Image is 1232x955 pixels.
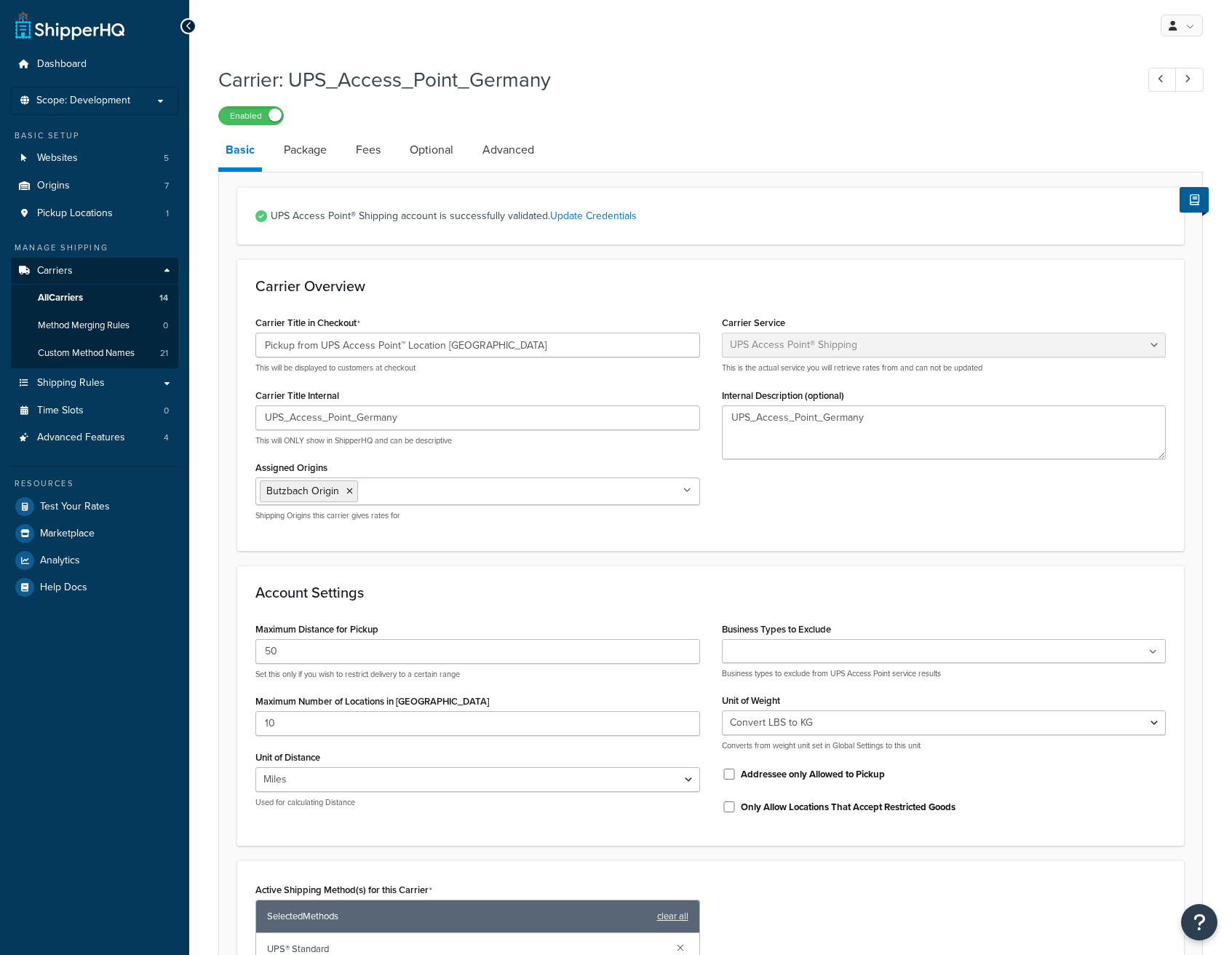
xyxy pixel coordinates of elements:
span: Scope: Development [36,95,130,107]
a: Carriers [11,258,178,285]
span: Advanced Features [37,432,125,444]
h3: Carrier Overview [255,278,1166,294]
span: Analytics [40,555,80,567]
span: Help Docs [40,582,87,594]
label: Active Shipping Method(s) for this Carrier [255,884,432,896]
span: 14 [159,292,168,304]
a: Previous Record [1148,68,1177,92]
div: Resources [11,477,178,490]
label: Internal Description (optional) [722,390,844,401]
span: Method Merging Rules [38,320,130,332]
div: Basic Setup [11,130,178,142]
span: Marketplace [40,528,95,540]
a: Advanced [475,132,541,167]
span: 4 [164,432,169,444]
a: Advanced Features4 [11,424,178,451]
span: Custom Method Names [38,347,135,360]
span: 0 [163,320,168,332]
p: This will be displayed to customers at checkout [255,362,700,373]
a: Origins7 [11,173,178,199]
a: Basic [218,132,262,172]
span: All Carriers [38,292,83,304]
a: Pickup Locations1 [11,200,178,227]
span: 5 [164,152,169,165]
p: This is the actual service you will retrieve rates from and can not be updated [722,362,1167,373]
span: 0 [164,405,169,417]
p: Used for calculating Distance [255,797,700,808]
span: Websites [37,152,78,165]
a: Dashboard [11,51,178,78]
p: Business types to exclude from UPS Access Point service results [722,668,1167,679]
p: Shipping Origins this carrier gives rates for [255,510,700,521]
li: Origins [11,173,178,199]
span: Origins [37,180,70,192]
label: Carrier Service [722,317,785,328]
div: Manage Shipping [11,242,178,254]
label: Assigned Origins [255,462,327,473]
a: Websites5 [11,145,178,172]
p: This will ONLY show in ShipperHQ and can be descriptive [255,435,700,446]
li: Advanced Features [11,424,178,451]
span: Selected Methods [267,906,650,927]
label: Business Types to Exclude [722,624,831,635]
textarea: UPS_Access_Point_Germany [722,405,1167,459]
h3: Account Settings [255,585,1166,601]
span: Time Slots [37,405,84,417]
button: Open Resource Center [1181,904,1217,940]
a: Fees [349,132,388,167]
a: clear all [657,906,688,927]
label: Maximum Number of Locations in [GEOGRAPHIC_DATA] [255,696,489,707]
label: Unit of Weight [722,695,780,706]
span: 21 [160,347,168,360]
a: Next Record [1175,68,1204,92]
label: Unit of Distance [255,752,320,763]
a: Time Slots0 [11,397,178,424]
span: Shipping Rules [37,377,105,389]
li: Method Merging Rules [11,312,178,339]
label: Carrier Title Internal [255,390,339,401]
label: Addressee only Allowed to Pickup [741,768,885,781]
span: Butzbach Origin [266,483,339,499]
button: Show Help Docs [1180,187,1209,213]
li: Custom Method Names [11,340,178,367]
p: Converts from weight unit set in Global Settings to this unit [722,740,1167,751]
span: Dashboard [37,58,87,71]
span: UPS Access Point® Shipping account is successfully validated. [271,206,1166,226]
span: 7 [164,180,169,192]
li: Time Slots [11,397,178,424]
span: Carriers [37,265,73,277]
a: Test Your Rates [11,494,178,520]
a: Analytics [11,547,178,574]
a: Shipping Rules [11,370,178,397]
a: Update Credentials [550,208,637,223]
label: Maximum Distance for Pickup [255,624,378,635]
a: Method Merging Rules0 [11,312,178,339]
span: Test Your Rates [40,501,110,513]
span: Pickup Locations [37,207,113,220]
label: Carrier Title in Checkout [255,317,360,329]
a: Custom Method Names21 [11,340,178,367]
a: Package [277,132,334,167]
li: Websites [11,145,178,172]
a: Optional [402,132,461,167]
label: Enabled [219,107,283,124]
h1: Carrier: UPS_Access_Point_Germany [218,66,1121,94]
li: Carriers [11,258,178,368]
a: Marketplace [11,520,178,547]
span: 1 [166,207,169,220]
li: Pickup Locations [11,200,178,227]
a: AllCarriers14 [11,285,178,312]
a: Help Docs [11,574,178,601]
label: Only Allow Locations That Accept Restricted Goods [741,801,955,814]
p: Set this only if you wish to restrict delivery to a certain range [255,669,700,680]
